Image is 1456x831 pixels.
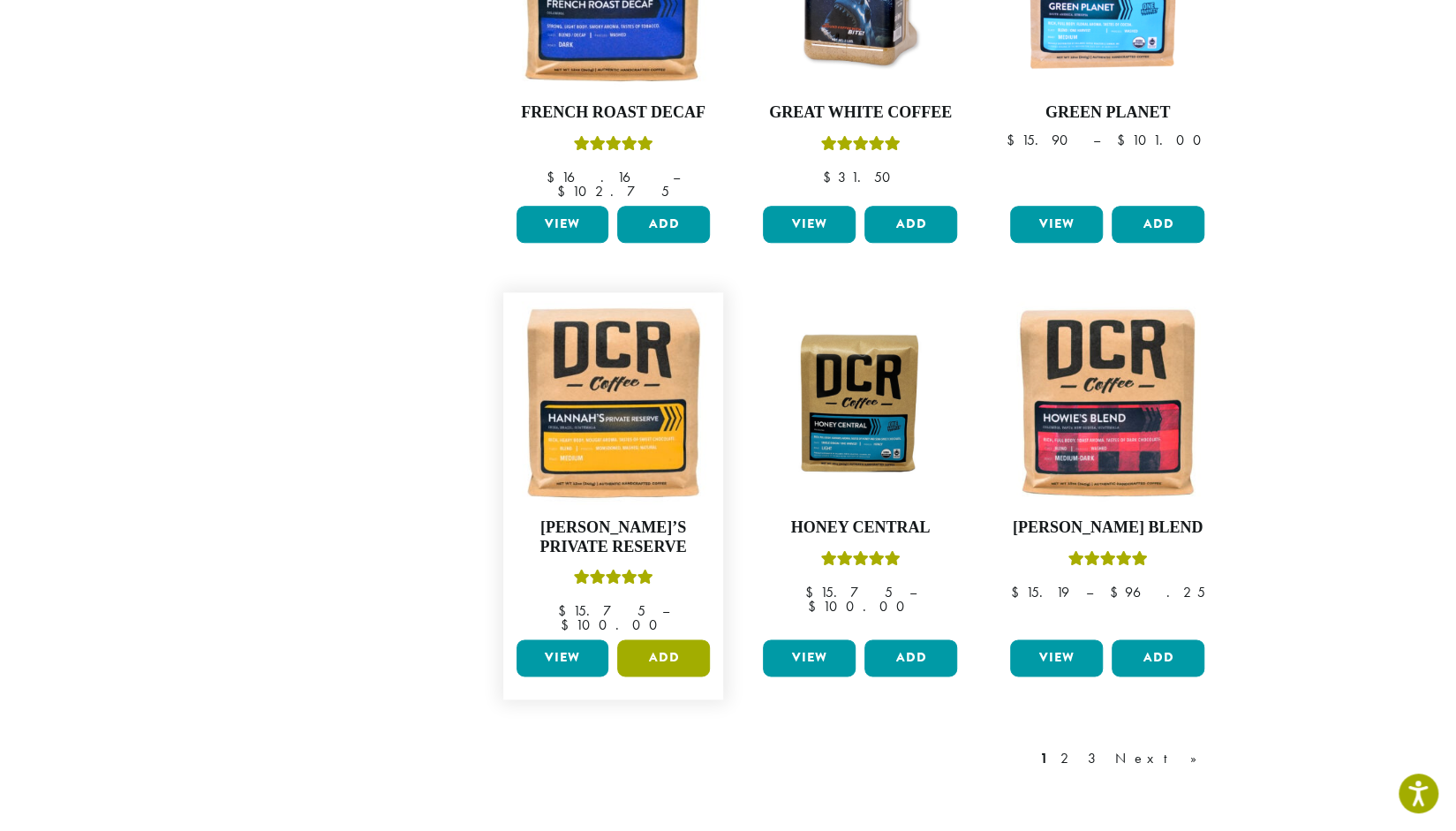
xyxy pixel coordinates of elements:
span: – [673,168,680,186]
button: Add [864,639,957,676]
a: [PERSON_NAME] BlendRated 4.67 out of 5 [1006,301,1209,632]
button: Add [617,639,710,676]
div: Rated 5.00 out of 5 [573,133,653,160]
bdi: 96.25 [1109,583,1204,601]
a: 2 [1057,748,1079,769]
a: View [1010,206,1103,243]
bdi: 16.16 [547,168,656,186]
span: $ [804,583,819,601]
bdi: 15.19 [1010,583,1068,601]
div: Rated 4.67 out of 5 [1067,548,1147,575]
a: Next » [1112,748,1213,769]
span: $ [1116,131,1131,149]
bdi: 15.75 [804,583,892,601]
a: View [1010,639,1103,676]
bdi: 15.75 [557,601,645,620]
button: Add [1112,206,1204,243]
span: – [1085,583,1092,601]
bdi: 31.50 [822,168,898,186]
span: – [909,583,916,601]
a: View [763,206,856,243]
a: [PERSON_NAME]’s Private ReserveRated 5.00 out of 5 [512,301,715,632]
bdi: 15.90 [1006,131,1075,149]
h4: [PERSON_NAME]’s Private Reserve [512,518,715,556]
a: 3 [1084,748,1106,769]
bdi: 102.75 [557,182,669,200]
button: Add [864,206,957,243]
a: View [517,206,609,243]
span: $ [1006,131,1021,149]
img: Howies-Blend-12oz-300x300.jpg [1006,301,1209,504]
span: $ [557,182,572,200]
a: View [763,639,856,676]
a: 1 [1037,748,1052,769]
span: $ [1010,583,1025,601]
div: Rated 5.00 out of 5 [573,567,653,593]
span: $ [547,168,562,186]
button: Add [1112,639,1204,676]
h4: Honey Central [758,518,962,538]
span: $ [1109,583,1124,601]
a: Honey CentralRated 5.00 out of 5 [758,301,962,632]
h4: Green Planet [1006,103,1209,123]
span: – [1092,131,1099,149]
bdi: 101.00 [1116,131,1209,149]
a: View [517,639,609,676]
button: Add [617,206,710,243]
h4: [PERSON_NAME] Blend [1006,518,1209,538]
span: – [661,601,668,620]
img: Honey-Central-stock-image-fix-1200-x-900.png [758,327,962,479]
div: Rated 5.00 out of 5 [820,133,900,160]
div: Rated 5.00 out of 5 [820,548,900,575]
span: $ [822,168,837,186]
h4: French Roast Decaf [512,103,715,123]
span: $ [808,597,823,616]
bdi: 100.00 [561,616,666,634]
span: $ [557,601,572,620]
bdi: 100.00 [808,597,913,616]
h4: Great White Coffee [758,103,962,123]
img: Hannahs-Private-Reserve-12oz-300x300.jpg [511,301,714,504]
span: $ [561,616,576,634]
